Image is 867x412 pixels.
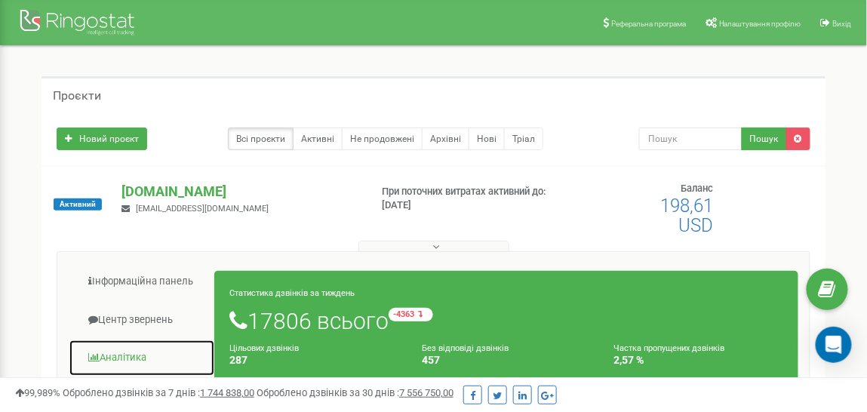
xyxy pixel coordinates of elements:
[228,128,294,150] a: Всі проєкти
[229,308,783,334] h1: 17806 всього
[136,204,269,214] span: [EMAIL_ADDRESS][DOMAIN_NAME]
[121,182,358,201] p: [DOMAIN_NAME]
[342,128,423,150] a: Не продовжені
[54,198,102,211] span: Активний
[742,128,787,150] button: Пошук
[389,308,433,321] small: -4363
[200,387,254,398] u: 1 744 838,00
[383,185,554,213] p: При поточних витратах активний до: [DATE]
[611,20,686,28] span: Реферальна програма
[15,387,60,398] span: 99,989%
[229,355,399,366] h4: 287
[422,343,509,353] small: Без відповіді дзвінків
[399,387,453,398] u: 7 556 750,00
[816,327,852,363] div: Open Intercom Messenger
[229,343,299,353] small: Цільових дзвінків
[69,302,215,339] a: Центр звернень
[293,128,343,150] a: Активні
[69,263,215,300] a: Інформаційна панель
[504,128,543,150] a: Тріал
[639,128,742,150] input: Пошук
[422,355,592,366] h4: 457
[229,288,355,298] small: Статистика дзвінків за тиждень
[469,128,505,150] a: Нові
[613,343,724,353] small: Частка пропущених дзвінків
[719,20,801,28] span: Налаштування профілю
[681,183,713,194] span: Баланс
[63,387,254,398] span: Оброблено дзвінків за 7 днів :
[257,387,453,398] span: Оброблено дзвінків за 30 днів :
[422,128,469,150] a: Архівні
[833,20,852,28] span: Вихід
[53,89,101,103] h5: Проєкти
[613,355,783,366] h4: 2,57 %
[660,195,713,236] span: 198,61 USD
[57,128,147,150] a: Новий проєкт
[69,340,215,377] a: Аналiтика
